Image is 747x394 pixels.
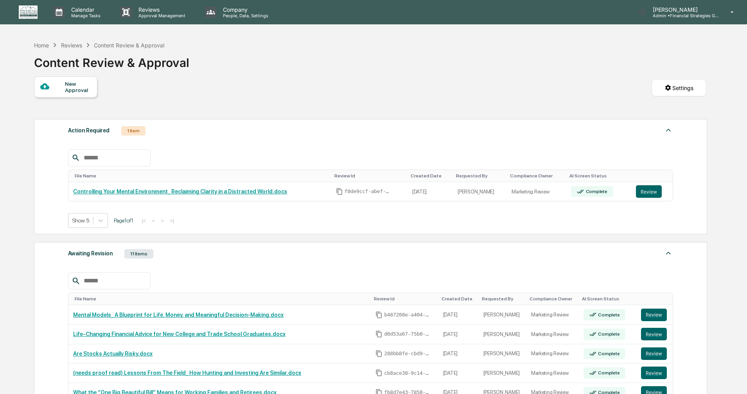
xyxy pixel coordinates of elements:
[217,6,272,13] p: Company
[596,370,620,376] div: Complete
[569,173,628,179] div: Toggle SortBy
[375,331,382,338] span: Copy Id
[646,6,719,13] p: [PERSON_NAME]
[132,6,189,13] p: Reviews
[384,370,431,376] span: cb8ace38-9c14-4e75-94ed-eb31ca8d0ab6
[584,189,607,194] div: Complete
[479,325,526,344] td: [PERSON_NAME]
[384,351,431,357] span: 288bb8fe-cbd9-4373-bded-662066e44950
[75,173,328,179] div: Toggle SortBy
[73,351,153,357] a: Are Stocks Actually Risky.docx
[438,344,479,364] td: [DATE]
[453,182,507,201] td: [PERSON_NAME]
[479,305,526,325] td: [PERSON_NAME]
[526,325,579,344] td: Marketing Review
[438,363,479,383] td: [DATE]
[596,312,620,318] div: Complete
[636,185,668,198] a: Review
[68,248,113,258] div: Awaiting Revision
[121,126,145,136] div: 1 Item
[34,49,189,70] div: Content Review & Approval
[641,328,667,340] button: Review
[530,296,576,302] div: Toggle SortBy
[643,296,670,302] div: Toggle SortBy
[384,312,431,318] span: b487208e-a404-4863-be32-b92153d63407
[114,217,133,224] span: Page 1 of 1
[641,328,668,340] a: Review
[34,42,49,49] div: Home
[641,367,668,379] a: Review
[596,351,620,356] div: Complete
[61,42,82,49] div: Reviews
[664,125,673,135] img: caret
[139,217,148,224] button: |<
[384,331,431,337] span: d0d53a67-75b0-4cde-b136-736f2a3855d6
[641,309,668,321] a: Review
[217,13,272,18] p: People, Data, Settings
[722,368,743,389] iframe: Open customer support
[438,305,479,325] td: [DATE]
[482,296,523,302] div: Toggle SortBy
[334,173,404,179] div: Toggle SortBy
[596,331,620,337] div: Complete
[167,217,176,224] button: >|
[641,367,667,379] button: Review
[124,249,153,258] div: 11 Items
[73,331,286,337] a: Life-Changing Financial Advice for New College and Trade School Graduates.docx
[374,296,435,302] div: Toggle SortBy
[510,173,563,179] div: Toggle SortBy
[132,13,189,18] p: Approval Management
[73,188,287,195] a: Controlling Your Mental Environment_ Reclaiming Clarity in a Distracted World.docx
[526,305,579,325] td: Marketing Review
[438,325,479,344] td: [DATE]
[65,6,104,13] p: Calendar
[336,188,343,195] span: Copy Id
[65,13,104,18] p: Manage Tasks
[479,344,526,364] td: [PERSON_NAME]
[68,125,110,136] div: Action Required
[637,173,670,179] div: Toggle SortBy
[641,347,668,360] a: Review
[75,296,368,302] div: Toggle SortBy
[479,363,526,383] td: [PERSON_NAME]
[652,79,706,96] button: Settings
[636,185,662,198] button: Review
[408,182,453,201] td: [DATE]
[375,350,382,357] span: Copy Id
[73,370,301,376] a: (needs proof read) Lessons From The Field_ How Hunting and Investing Are Similar.docx
[94,42,164,49] div: Content Review & Approval
[442,296,476,302] div: Toggle SortBy
[19,5,38,19] img: logo
[641,309,667,321] button: Review
[375,369,382,376] span: Copy Id
[641,347,667,360] button: Review
[582,296,633,302] div: Toggle SortBy
[65,81,91,93] div: New Approval
[664,248,673,258] img: caret
[345,188,391,195] span: f0de9ccf-abef-44fa-80af-e0a754caec51
[526,344,579,364] td: Marketing Review
[411,173,450,179] div: Toggle SortBy
[375,311,382,318] span: Copy Id
[526,363,579,383] td: Marketing Review
[158,217,166,224] button: >
[73,312,284,318] a: Mental Models_ A Blueprint for Life, Money, and Meaningful Decision-Making.docx
[149,217,157,224] button: <
[456,173,504,179] div: Toggle SortBy
[646,13,719,18] p: Admin • Financial Strategies Group (FSG)
[507,182,566,201] td: Marketing Review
